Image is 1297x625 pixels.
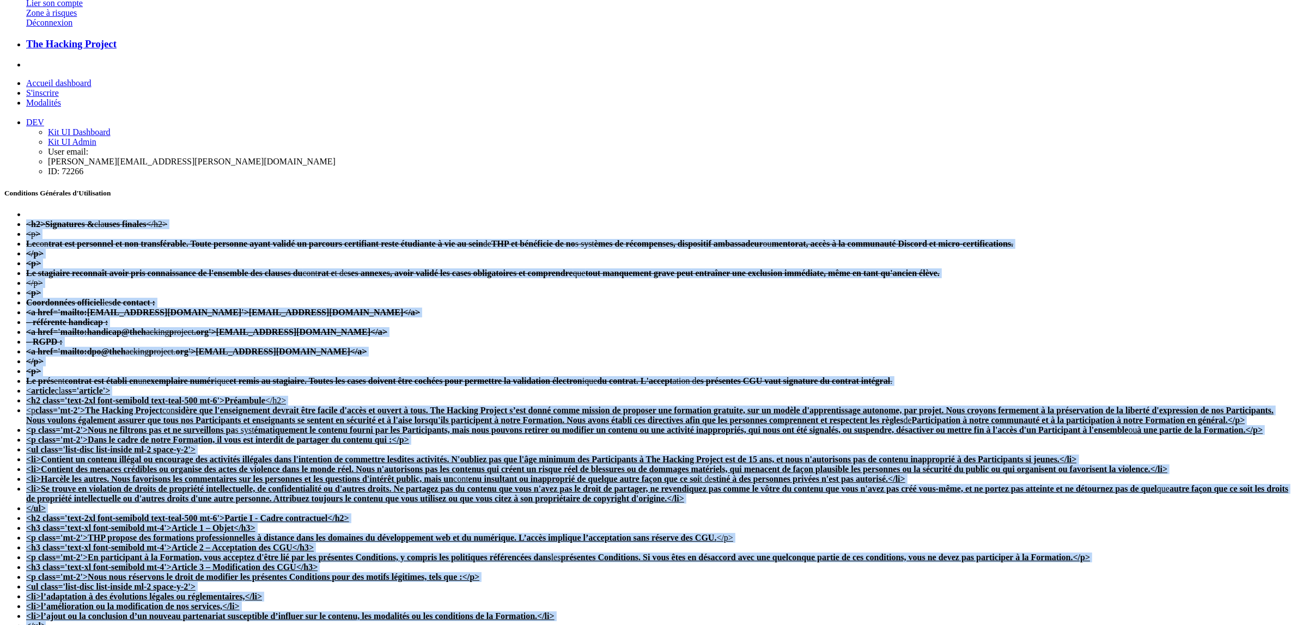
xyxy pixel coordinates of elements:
del: acking roject [26,327,387,336]
del: < [26,288,41,297]
del: con de s syst ou [26,239,1013,248]
li: ID: 72266 [48,167,1293,176]
strong: > [35,229,40,238]
strong: Le [26,239,36,248]
strong: ses annexes, avoir validé les cases obligatoires et comprendre [348,268,573,278]
strong: <p> [26,259,41,268]
strong: du contrat. L'accept [597,376,672,385]
strong: <li>l’adaptation à des évolutions légales ou réglementaires,</li> [26,592,262,601]
a: DEV [26,118,44,127]
a: Kit UI Admin [48,137,96,146]
strong: – référente handicap : [26,317,108,327]
del: </p> [26,278,43,287]
del: ent un ique ique ation d . [26,376,892,385]
strong: <li>Se trouve en violation de droits de propriété intellectuelle, de confidentialité ou d'autres ... [26,484,1157,493]
strong: mentorat, accès à la communauté Discord et micro-certifications. [772,239,1014,248]
span: Accueil dashboard [26,78,92,88]
a: The Hacking Project [26,38,1293,50]
strong: <ul class='list-disc list-inside ml-2 space-y-2'> [26,582,196,591]
strong: ématiquement le contenu fourni par les Participants, mais nous pouvons retirer ou modifier un con... [254,425,1129,434]
strong: Le stagiaire reconnaît avoir pris connaissance de l'ensemble des clauses du [26,268,303,278]
strong: <a href='mailto:dpo@theh [26,347,126,356]
del: les [26,298,155,307]
strong: et remis au stagiaire. Toutes les cases doivent être cochées pour permettre la validation électron [229,376,582,385]
ins: < cla [26,386,110,395]
strong: </ul> [26,504,46,513]
strong: <h3 class='text-xl font-semibold mt-4'>Article 1 – Objet</h3> [26,523,255,532]
strong: rat e [318,268,335,278]
strong: tout manquement grave peut entraîner une exclusion immédiate, même en tant qu'ancien élève. [586,268,940,278]
strong: h3 class='text-xl font-semibold mt-4'>Article 2 – Acceptation des CGU</h3> [31,543,314,552]
ins: les [26,553,1090,562]
strong: autre façon que ce soit les droits de propriété intellectuelle ou d'autres droits d'une autre per... [26,484,1288,503]
strong: <li>Harcèle les autres. Nous favorisons les commentaires sur les personnes et les questions d'int... [26,474,453,483]
strong: stiné à des personnes privées n'est pas autorisé.</li> [713,474,905,483]
ins: s syst ou [26,425,1263,434]
strong: p [169,327,174,336]
strong: <a href='mailto:handicap@theh [26,327,146,336]
strong: <p class='mt-2'>Nous ne filtrons pas et ne surveillons pa [26,425,235,434]
a: Kit UI Dashboard [48,127,111,137]
strong: article [31,386,55,395]
strong: </p> [26,357,44,366]
ins: que [26,484,1288,503]
strong: <h3 class='text-xl font-semibold mt-4'>Article 3 – Modification des CGU</h3> [26,562,318,572]
strong: <li>Contient un contenu illégal ou encourage des activités illégales dans l'intention de commettr... [26,455,1077,464]
strong: <p> [26,366,41,376]
strong: ss='article'> [65,386,110,395]
strong: sidère que l'enseignement devrait être facile d'accès et ouvert à tous. The Hacking Project s’est... [26,406,1274,425]
h5: Conditions Générales d'Utilisation [4,189,1293,198]
strong: <p class='mt-2'>Dans le cadre de notre Formation, il vous est interdit de partager du contenu qui... [26,435,409,444]
strong: .org'>[EMAIL_ADDRESS][DOMAIN_NAME]</a> [194,327,387,336]
ins: < [26,543,314,552]
strong: </p> [26,249,44,258]
a: Modalités [26,98,61,107]
strong: Le prés [26,376,54,385]
strong: <li>l’ajout ou la conclusion d’un nouveau partenariat susceptible d’influer sur le contenu, les m... [26,611,555,621]
del: acking roject. [26,347,367,356]
ins: </p> [26,533,733,542]
strong: p> [31,288,41,297]
strong: trat est personnel et non transférable. Toute personne ayant validé un parcours certifiant reste ... [48,239,483,248]
ins: cont t de [26,474,905,483]
strong: <a href='mailto:[EMAIL_ADDRESS][DOMAIN_NAME]'>[EMAIL_ADDRESS][DOMAIN_NAME]</a> [26,308,420,317]
strong: <li>l’amélioration ou la modification de nos services,</li> [26,602,240,611]
strong: contrat est établi en [65,376,138,385]
strong: de contact : [112,298,155,307]
a: Zone à risques [26,8,77,17]
strong: exemplaire numér [147,376,215,385]
strong: enu insultant ou inapproprié de quelque autre façon que ce soi [468,474,700,483]
strong: <p class='mt-2'>THP propose des formations professionnelles à distance dans les domaines du dével... [26,533,717,542]
ins: <p con de [26,406,1274,425]
strong: <p class='mt-2'>Nous nous réservons le droit de modifier les présentes Conditions pour des motifs... [26,572,479,581]
strong: uses finales [105,219,147,229]
strong: es présentes CGU vaut signature du contrat intégral [697,376,891,385]
strong: <h2 class='text-2xl font-semibold text-teal-500 mt-6'>Partie I - Cadre contractuel</h2> [26,513,349,523]
li: User email: [48,147,1293,157]
strong: <li>Contient des menaces crédibles ou organise des actes de violence dans le monde réel. Nous n'a... [26,464,1167,474]
strong: class='mt-2'>The Hacking Project [35,406,162,415]
strong: <h2 class='text-2xl font-semibold text-teal-500 mt-6'>Préambule [26,396,265,405]
ins: </h2> [26,396,286,405]
a: S'inscrire [26,88,59,97]
strong: Participation à notre communauté et à la participation à notre Formation en général.</p> [912,415,1245,425]
strong: <ul class='list-disc list-inside ml-2 space-y-2'> [26,445,196,454]
li: [PERSON_NAME][EMAIL_ADDRESS][PERSON_NAME][DOMAIN_NAME] [48,157,1293,167]
strong: Coordonnées officiel [26,298,102,307]
strong: org'>[EMAIL_ADDRESS][DOMAIN_NAME]</a> [176,347,367,356]
strong: présentes Conditions. Si vous êtes en désaccord avec une quelconque partie de ces conditions, vou... [561,553,1091,562]
strong: èmes de récompenses, dispositif ambassadeur [594,239,763,248]
strong: – RGPD : [26,337,63,346]
strong: h2>Signatures & [31,219,94,229]
del: < cla </h2> [26,219,167,229]
strong: p [149,347,154,356]
a: Déconnexion [26,18,72,27]
del: <p [26,229,40,238]
strong: à une partie de la Formation.</p> [1137,425,1263,434]
del: cont t de que [26,268,940,278]
strong: THP et bénéficie de no [491,239,575,248]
